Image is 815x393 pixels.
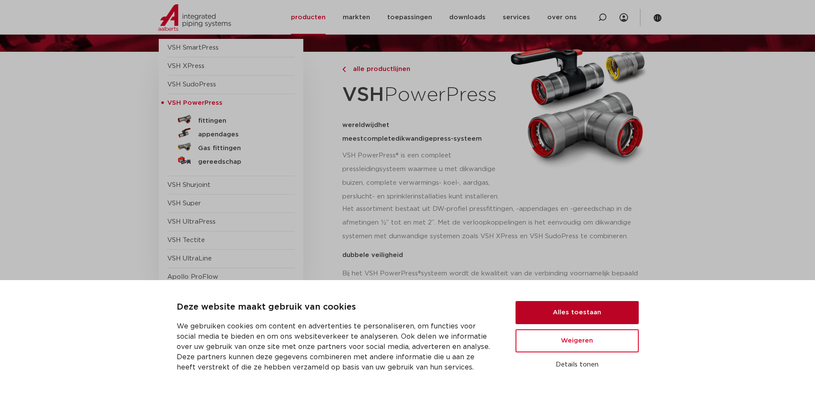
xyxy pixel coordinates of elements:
[198,131,283,139] h5: appendages
[177,321,495,372] p: We gebruiken cookies om content en advertenties te personaliseren, om functies voor social media ...
[342,149,503,204] p: VSH PowerPress® is een compleet pressleidingsysteem waarmee u met dikwandige buizen, complete ver...
[167,274,218,280] a: Apollo ProFlow
[342,122,389,142] span: het meest
[342,270,638,304] span: systeem wordt de kwaliteit van de verbinding voornamelijk bepaald door het gereedschap en niet do...
[516,329,639,352] button: Weigeren
[167,182,210,188] a: VSH Shurjoint
[167,140,295,154] a: Gas fittingen
[516,358,639,372] button: Details tonen
[342,270,418,277] span: Bij het VSH PowerPress
[198,145,283,152] h5: Gas fittingen
[167,81,216,88] a: VSH SudoPress
[198,117,283,125] h5: fittingen
[167,112,295,126] a: fittingen
[167,255,212,262] a: VSH UltraLine
[167,237,205,243] a: VSH Tectite
[342,64,503,74] a: alle productlijnen
[342,79,503,112] h1: PowerPress
[395,136,433,142] span: dikwandige
[363,136,395,142] span: complete
[433,136,482,142] span: press-systeem
[198,158,283,166] h5: gereedschap
[167,219,216,225] a: VSH UltraPress
[418,270,421,277] span: ®
[342,202,651,243] p: Het assortiment bestaat uit DW-profiel pressfittingen, -appendages en -gereedschap in de afmeting...
[516,301,639,324] button: Alles toestaan
[342,122,378,128] span: wereldwijd
[342,252,651,258] p: dubbele veiligheid
[167,63,204,69] a: VSH XPress
[342,67,346,72] img: chevron-right.svg
[167,100,222,106] span: VSH PowerPress
[167,126,295,140] a: appendages
[167,200,201,207] a: VSH Super
[177,301,495,314] p: Deze website maakt gebruik van cookies
[167,44,219,51] a: VSH SmartPress
[167,154,295,167] a: gereedschap
[342,85,384,105] strong: VSH
[348,66,410,72] span: alle productlijnen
